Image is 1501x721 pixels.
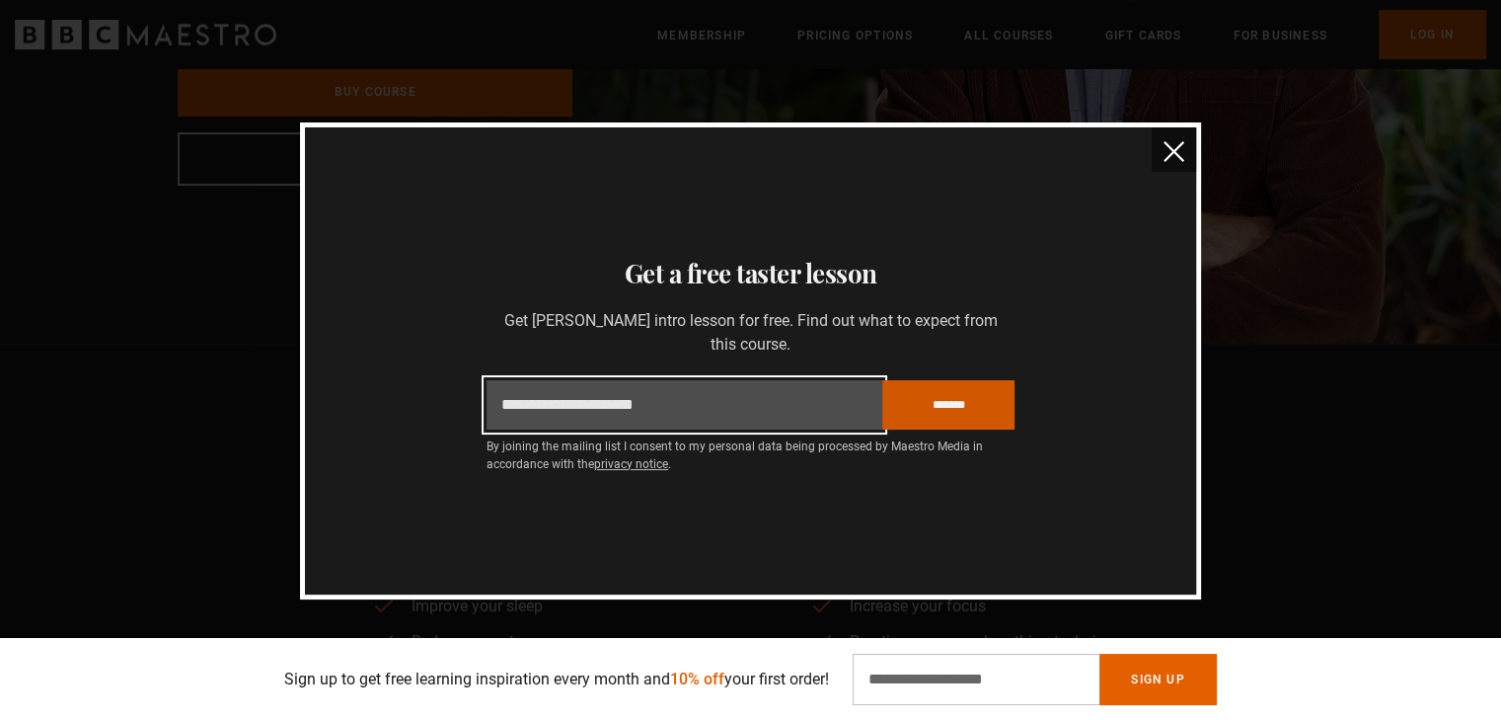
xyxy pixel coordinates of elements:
[487,309,1014,357] p: Get [PERSON_NAME] intro lesson for free. Find out what to expect from this course.
[329,254,1172,293] h3: Get a free taster lesson
[670,670,724,688] span: 10% off
[594,457,668,471] a: privacy notice
[487,438,1014,473] p: By joining the mailing list I consent to my personal data being processed by Maestro Media in acc...
[284,668,829,691] p: Sign up to get free learning inspiration every month and your first order!
[1152,127,1196,172] button: close
[1099,654,1216,705] button: Sign Up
